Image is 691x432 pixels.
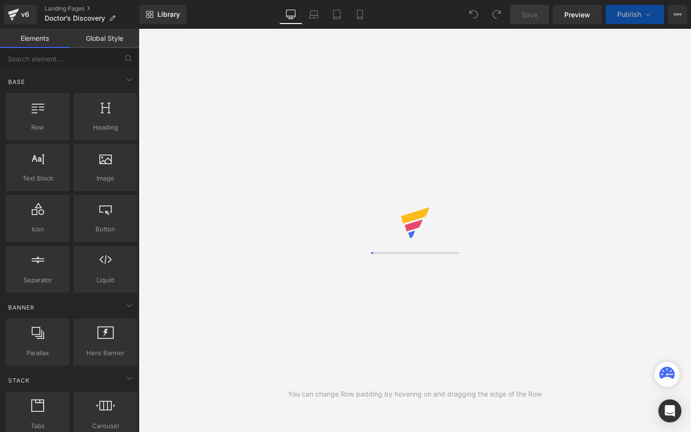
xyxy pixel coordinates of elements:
[617,11,641,18] span: Publish
[9,122,67,132] span: Row
[9,275,67,285] span: Separator
[76,275,134,285] span: Liquid
[487,5,506,24] button: Redo
[522,10,537,20] span: Save
[553,5,602,24] a: Preview
[7,303,36,312] span: Banner
[139,5,187,24] a: New Library
[564,10,590,20] span: Preview
[9,348,67,358] span: Parallax
[668,5,687,24] button: More
[76,122,134,132] span: Heading
[70,29,139,48] a: Global Style
[76,173,134,183] span: Image
[279,5,302,24] a: Desktop
[9,224,67,234] span: Icon
[325,5,348,24] a: Tablet
[658,399,681,422] div: Open Intercom Messenger
[76,421,134,431] span: Carousel
[45,5,139,12] a: Landing Pages
[464,5,483,24] button: Undo
[288,389,542,399] div: You can change Row padding by hovering on and dragging the edge of the Row
[7,376,31,385] span: Stack
[606,5,664,24] button: Publish
[7,77,26,86] span: Base
[76,224,134,234] span: Button
[9,173,67,183] span: Text Block
[45,14,105,22] span: Doctor’s Discovery
[157,10,180,19] span: Library
[9,421,67,431] span: Tabs
[302,5,325,24] a: Laptop
[348,5,371,24] a: Mobile
[4,5,37,24] a: v6
[76,348,134,358] span: Hero Banner
[19,8,31,21] div: v6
